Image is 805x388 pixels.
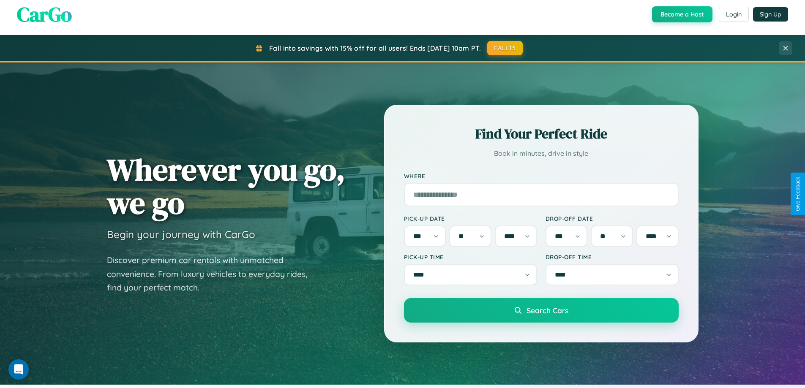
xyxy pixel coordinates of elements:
button: Login [719,7,749,22]
label: Pick-up Date [404,215,537,222]
h3: Begin your journey with CarGo [107,228,255,241]
span: Search Cars [527,306,568,315]
span: Fall into savings with 15% off for all users! Ends [DATE] 10am PT. [269,44,481,52]
h2: Find Your Perfect Ride [404,125,679,143]
div: Give Feedback [795,177,801,211]
label: Drop-off Time [546,253,679,260]
div: Open Intercom Messenger [8,359,29,380]
button: Become a Host [652,6,712,22]
label: Drop-off Date [546,215,679,222]
p: Book in minutes, drive in style [404,147,679,160]
button: Sign Up [753,7,788,22]
button: Search Cars [404,298,679,323]
label: Pick-up Time [404,253,537,260]
button: FALL15 [487,41,523,55]
span: CarGo [17,0,72,28]
h1: Wherever you go, we go [107,153,345,220]
label: Where [404,172,679,179]
p: Discover premium car rentals with unmatched convenience. From luxury vehicles to everyday rides, ... [107,253,318,295]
